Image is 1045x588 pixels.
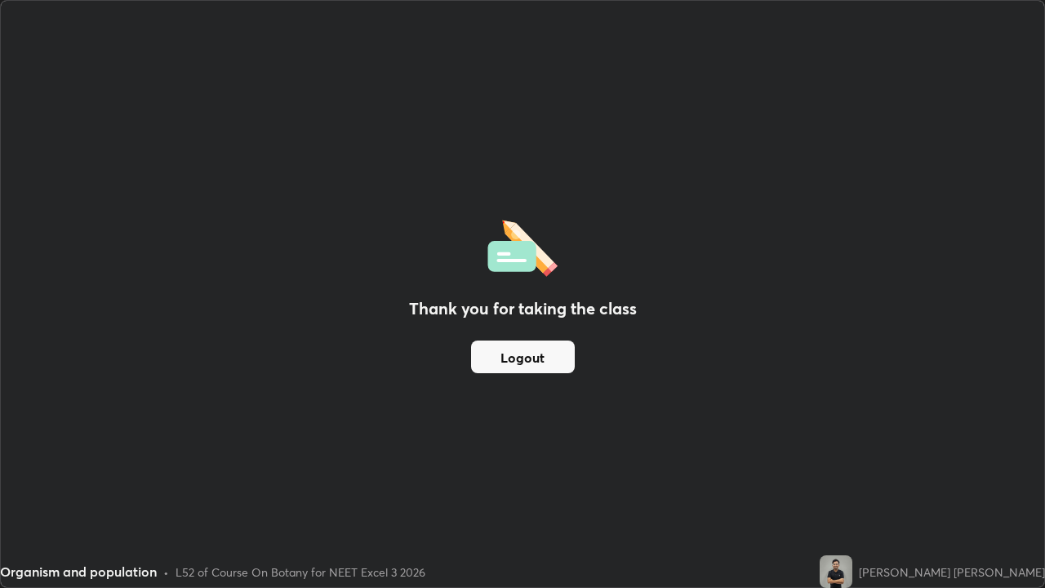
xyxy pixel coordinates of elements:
[176,563,425,581] div: L52 of Course On Botany for NEET Excel 3 2026
[487,215,558,277] img: offlineFeedback.1438e8b3.svg
[471,341,575,373] button: Logout
[820,555,852,588] img: 3e079731d6954bf99f87b3e30aff4e14.jpg
[163,563,169,581] div: •
[859,563,1045,581] div: [PERSON_NAME] [PERSON_NAME]
[409,296,637,321] h2: Thank you for taking the class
